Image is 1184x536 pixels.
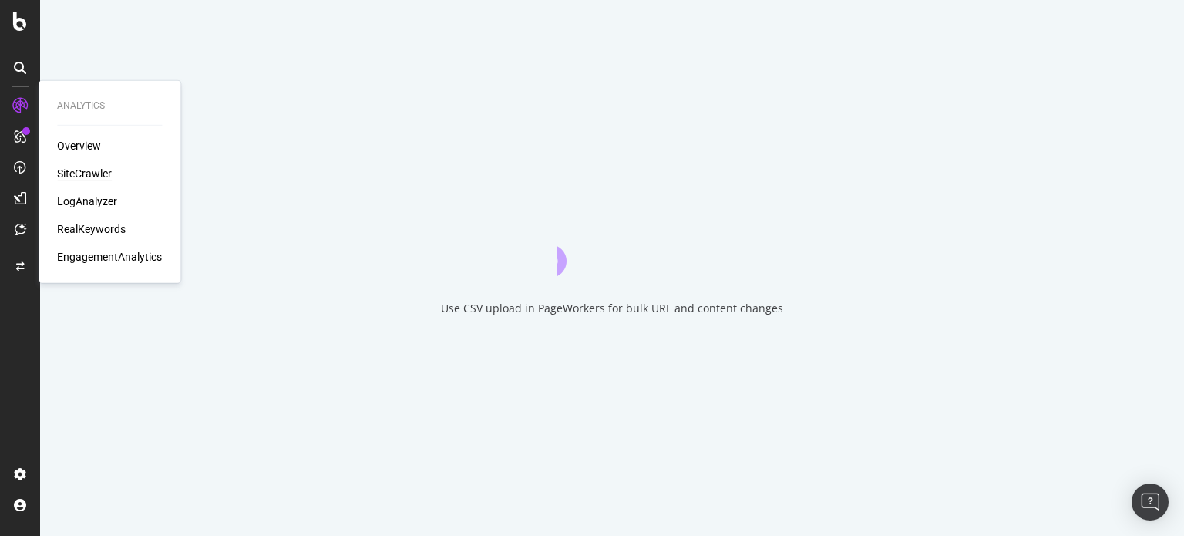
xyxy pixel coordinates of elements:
div: Open Intercom Messenger [1132,484,1169,521]
div: Analytics [57,99,162,113]
div: Use CSV upload in PageWorkers for bulk URL and content changes [441,301,783,316]
a: RealKeywords [57,221,126,237]
a: LogAnalyzer [57,194,117,209]
a: EngagementAnalytics [57,249,162,265]
a: Overview [57,138,101,153]
a: SiteCrawler [57,166,112,181]
div: animation [557,221,668,276]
